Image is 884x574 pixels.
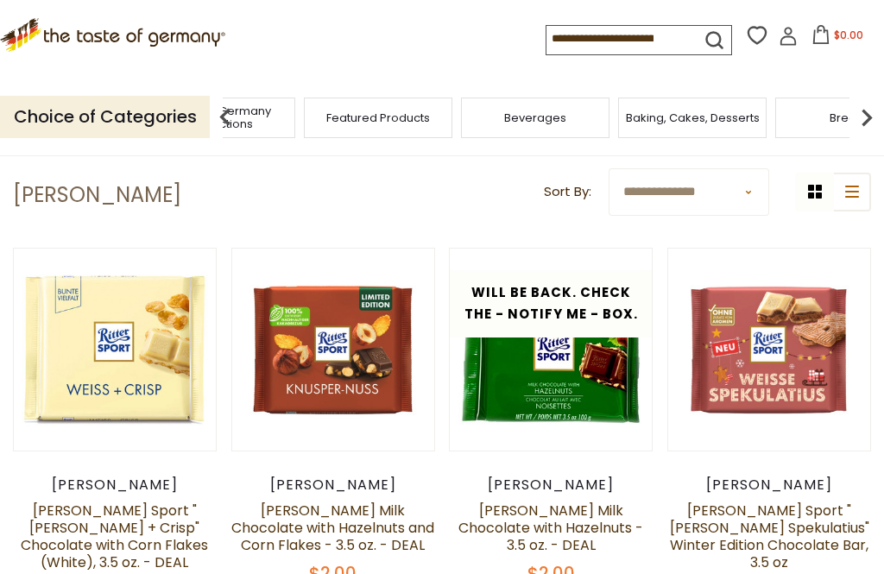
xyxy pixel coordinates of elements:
div: [PERSON_NAME] [449,476,653,494]
a: Featured Products [326,111,430,124]
button: $0.00 [801,25,875,51]
a: [PERSON_NAME] Sport "[PERSON_NAME] Spekulatius" Winter Edition Chocolate Bar, 3.5 oz [670,501,869,572]
div: [PERSON_NAME] [667,476,871,494]
div: [PERSON_NAME] [13,476,217,494]
a: Breads [830,111,870,124]
a: [PERSON_NAME] Milk Chocolate with Hazelnuts - 3.5 oz. - DEAL [458,501,643,555]
img: previous arrow [208,100,243,135]
img: Ritter Milk Chocolate with Hazelnuts [450,249,652,451]
a: Beverages [504,111,566,124]
label: Sort By: [544,181,591,203]
h1: [PERSON_NAME] [13,182,181,208]
a: [PERSON_NAME] Milk Chocolate with Hazelnuts and Corn Flakes - 3.5 oz. - DEAL [231,501,434,555]
a: Baking, Cakes, Desserts [626,111,760,124]
a: [PERSON_NAME] Sport "[PERSON_NAME] + Crisp" Chocolate with Corn Flakes (White), 3.5 oz. - DEAL [21,501,208,572]
div: [PERSON_NAME] [231,476,435,494]
img: next arrow [849,100,884,135]
img: Ritter Sport "Weiss + Crisp" Chocolate with Corn Flakes (White), 3.5 oz. - DEAL [14,249,216,451]
img: Ritter Sport Weiss Spekulatius Winter Edition [668,249,870,451]
img: Ritter Milk Chocolate with Hazelnuts and Corn Flakes [232,249,434,451]
span: $0.00 [834,28,863,42]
